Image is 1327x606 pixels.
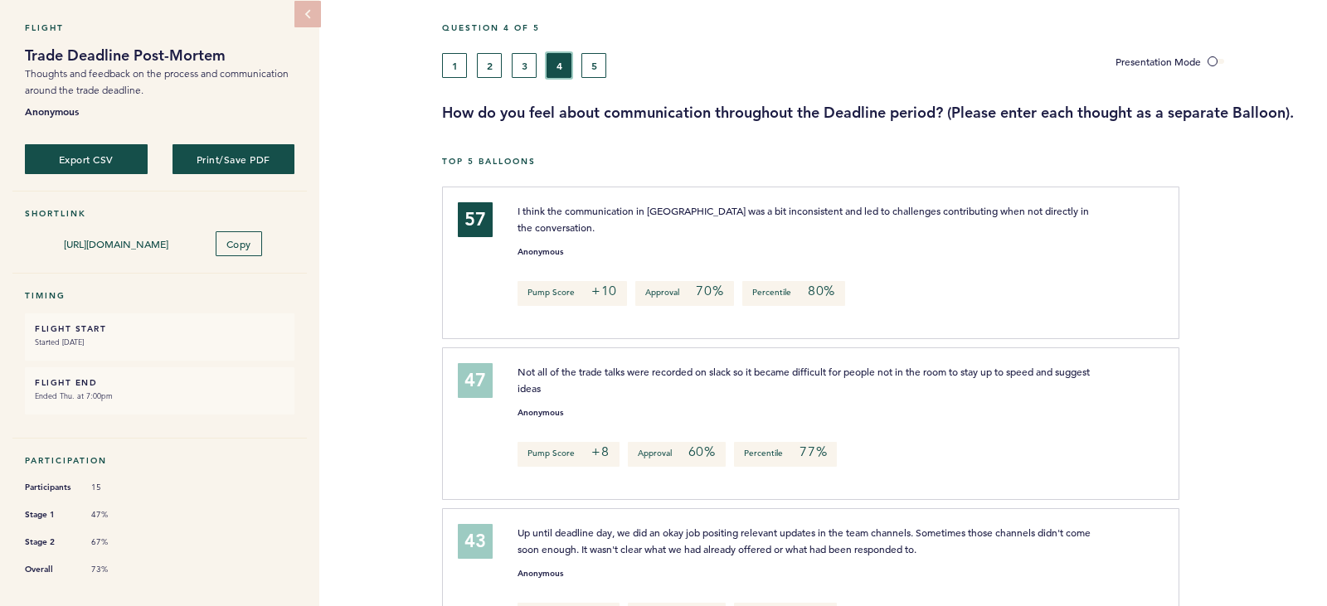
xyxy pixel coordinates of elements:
button: Export CSV [25,144,148,174]
h5: Flight [25,22,294,33]
h5: Shortlink [25,208,294,219]
p: Pump Score [518,281,627,306]
button: 2 [477,53,502,78]
p: Percentile [734,442,837,467]
p: Percentile [742,281,845,306]
span: Copy [226,237,251,250]
button: Copy [216,231,262,256]
span: Thoughts and feedback on the process and communication around the trade deadline. [25,67,289,96]
span: Stage 1 [25,507,75,523]
span: 47% [91,509,141,521]
em: 77% [800,444,827,460]
small: Anonymous [518,570,563,578]
span: Up until deadline day, we did an okay job positing relevant updates in the team channels. Sometim... [518,526,1093,555]
small: Anonymous [518,409,563,417]
em: 60% [688,444,716,460]
em: 70% [696,283,723,299]
em: +10 [591,283,617,299]
small: Started [DATE] [35,334,284,351]
h6: FLIGHT END [35,377,284,388]
span: 73% [91,564,141,575]
b: Anonymous [25,103,294,119]
h5: Timing [25,290,294,301]
button: Print/Save PDF [173,144,295,174]
span: Stage 2 [25,534,75,550]
em: +8 [591,444,610,460]
p: Approval [635,281,733,306]
span: Presentation Mode [1116,55,1201,68]
div: 43 [458,524,493,559]
div: 57 [458,202,493,237]
h3: How do you feel about communication throughout the Deadline period? (Please enter each thought as... [442,103,1315,123]
span: 15 [91,482,141,493]
p: Approval [628,442,726,467]
button: 5 [581,53,606,78]
div: 47 [458,363,493,398]
button: 4 [547,53,571,78]
p: Pump Score [518,442,620,467]
span: 67% [91,536,141,548]
span: Participants [25,479,75,496]
h1: Trade Deadline Post-Mortem [25,46,294,65]
h5: Top 5 Balloons [442,156,1315,167]
em: 80% [808,283,835,299]
h5: Question 4 of 5 [442,22,1315,33]
span: Overall [25,561,75,578]
small: Ended Thu. at 7:00pm [35,388,284,405]
small: Anonymous [518,248,563,256]
button: 1 [442,53,467,78]
h5: Participation [25,455,294,466]
span: I think the communication in [GEOGRAPHIC_DATA] was a bit inconsistent and led to challenges contr... [518,204,1091,234]
span: Not all of the trade talks were recorded on slack so it became difficult for people not in the ro... [518,365,1092,395]
button: 3 [512,53,537,78]
h6: FLIGHT START [35,323,284,334]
